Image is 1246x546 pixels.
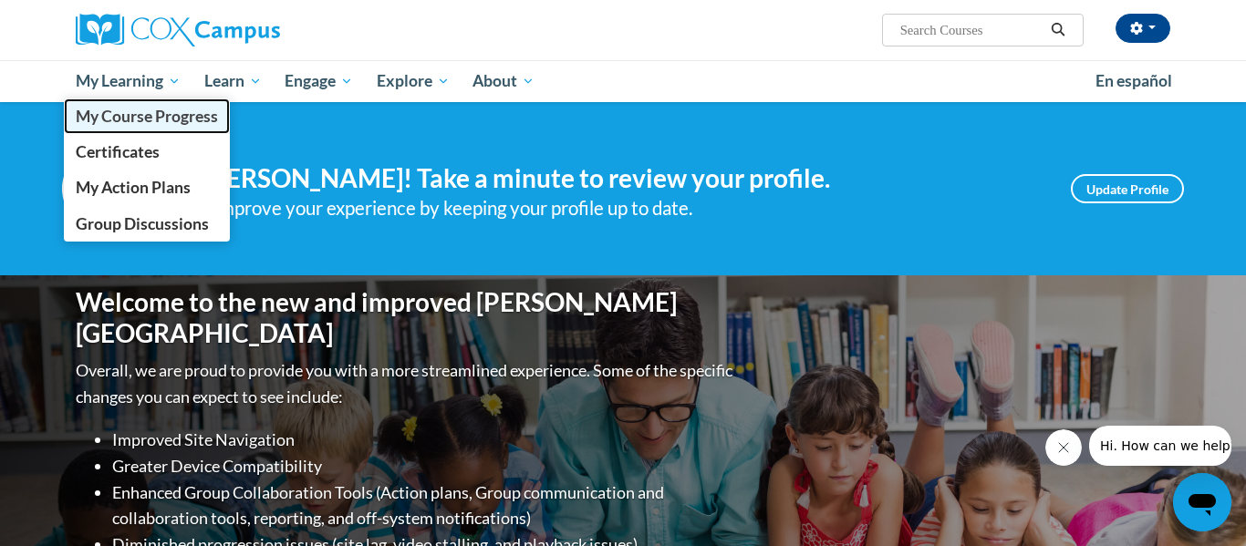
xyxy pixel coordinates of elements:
[365,60,462,102] a: Explore
[76,214,209,233] span: Group Discussions
[1089,426,1231,466] iframe: Message from company
[1045,429,1082,466] iframe: Close message
[171,163,1044,194] h4: Hi [PERSON_NAME]! Take a minute to review your profile.
[204,70,262,92] span: Learn
[377,70,450,92] span: Explore
[76,178,191,197] span: My Action Plans
[472,70,535,92] span: About
[76,107,218,126] span: My Course Progress
[64,170,230,205] a: My Action Plans
[62,148,144,230] img: Profile Image
[898,19,1044,41] input: Search Courses
[11,13,148,27] span: Hi. How can we help?
[48,60,1198,102] div: Main menu
[76,14,422,46] a: Cox Campus
[76,142,160,161] span: Certificates
[285,70,353,92] span: Engage
[76,287,737,348] h1: Welcome to the new and improved [PERSON_NAME][GEOGRAPHIC_DATA]
[64,206,230,242] a: Group Discussions
[112,427,737,453] li: Improved Site Navigation
[1071,174,1184,203] a: Update Profile
[1173,473,1231,531] iframe: Button to launch messaging window
[192,60,274,102] a: Learn
[1084,62,1184,100] a: En español
[171,193,1044,223] div: Help improve your experience by keeping your profile up to date.
[112,479,737,532] li: Enhanced Group Collaboration Tools (Action plans, Group communication and collaboration tools, re...
[64,134,230,170] a: Certificates
[1095,71,1172,90] span: En español
[112,453,737,479] li: Greater Device Compatibility
[64,98,230,134] a: My Course Progress
[1044,19,1072,41] button: Search
[1116,14,1170,43] button: Account Settings
[273,60,365,102] a: Engage
[76,357,737,410] p: Overall, we are proud to provide you with a more streamlined experience. Some of the specific cha...
[64,60,192,102] a: My Learning
[76,70,181,92] span: My Learning
[462,60,547,102] a: About
[76,14,280,46] img: Cox Campus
